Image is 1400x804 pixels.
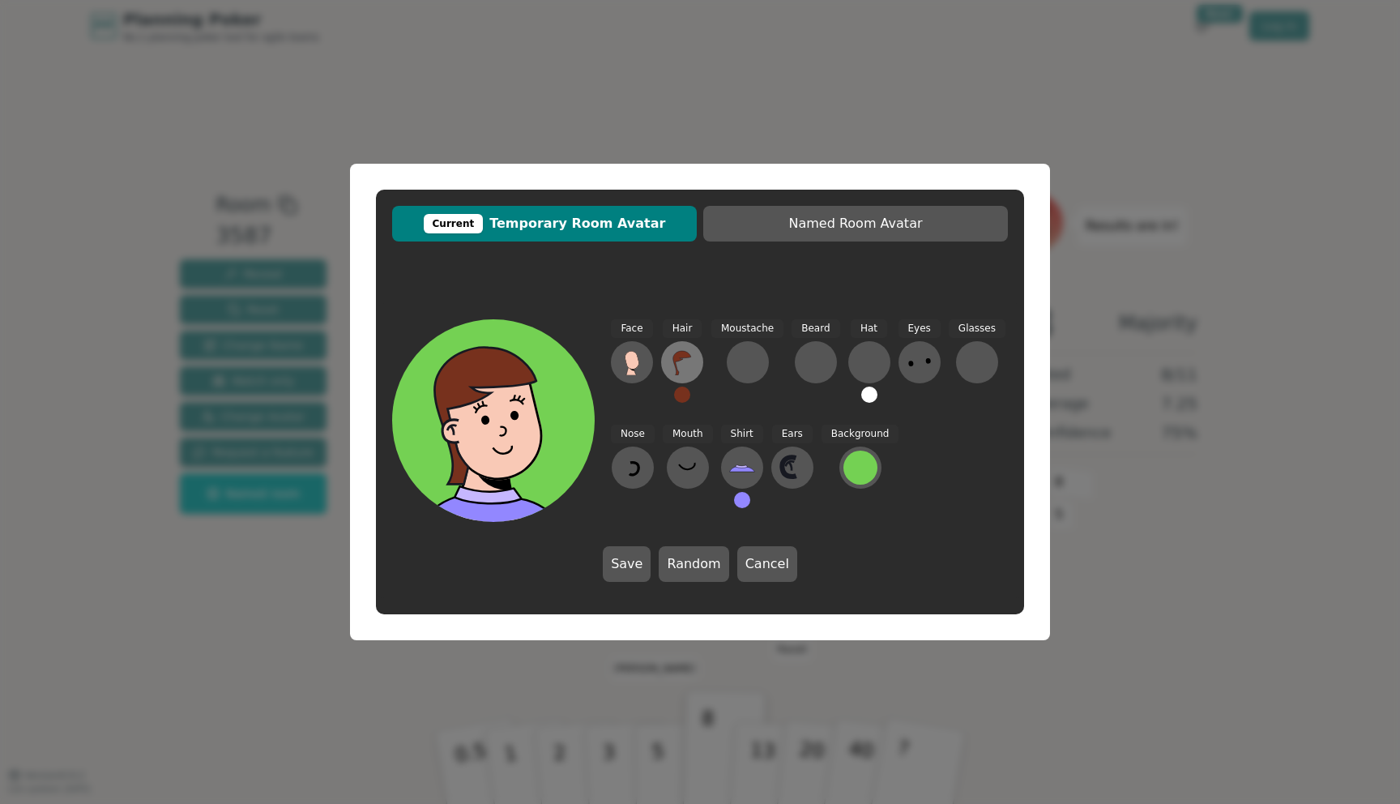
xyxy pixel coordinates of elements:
span: Ears [772,425,813,443]
span: Temporary Room Avatar [400,214,689,233]
span: Glasses [949,319,1005,338]
span: Hair [663,319,702,338]
span: Shirt [721,425,763,443]
span: Eyes [898,319,941,338]
button: Random [659,546,728,582]
span: Mouth [663,425,713,443]
span: Moustache [711,319,783,338]
span: Background [822,425,899,443]
span: Beard [792,319,839,338]
span: Hat [851,319,887,338]
button: Cancel [737,546,797,582]
button: Named Room Avatar [703,206,1008,242]
button: Save [603,546,651,582]
button: CurrentTemporary Room Avatar [392,206,697,242]
div: Current [424,214,484,233]
span: Face [611,319,652,338]
span: Named Room Avatar [711,214,1000,233]
span: Nose [611,425,655,443]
